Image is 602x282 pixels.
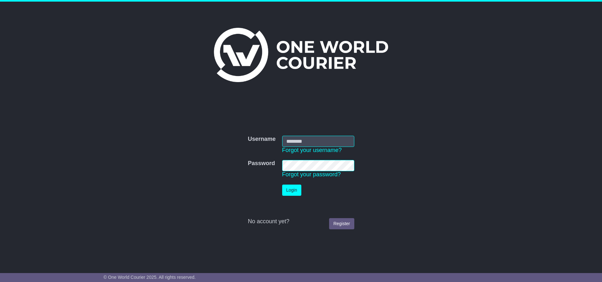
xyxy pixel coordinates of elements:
label: Username [248,136,275,143]
div: No account yet? [248,218,354,225]
label: Password [248,160,275,167]
img: One World [214,28,388,82]
button: Login [282,185,301,196]
a: Register [329,218,354,229]
a: Forgot your username? [282,147,342,153]
span: © One World Courier 2025. All rights reserved. [103,275,196,280]
a: Forgot your password? [282,171,341,178]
